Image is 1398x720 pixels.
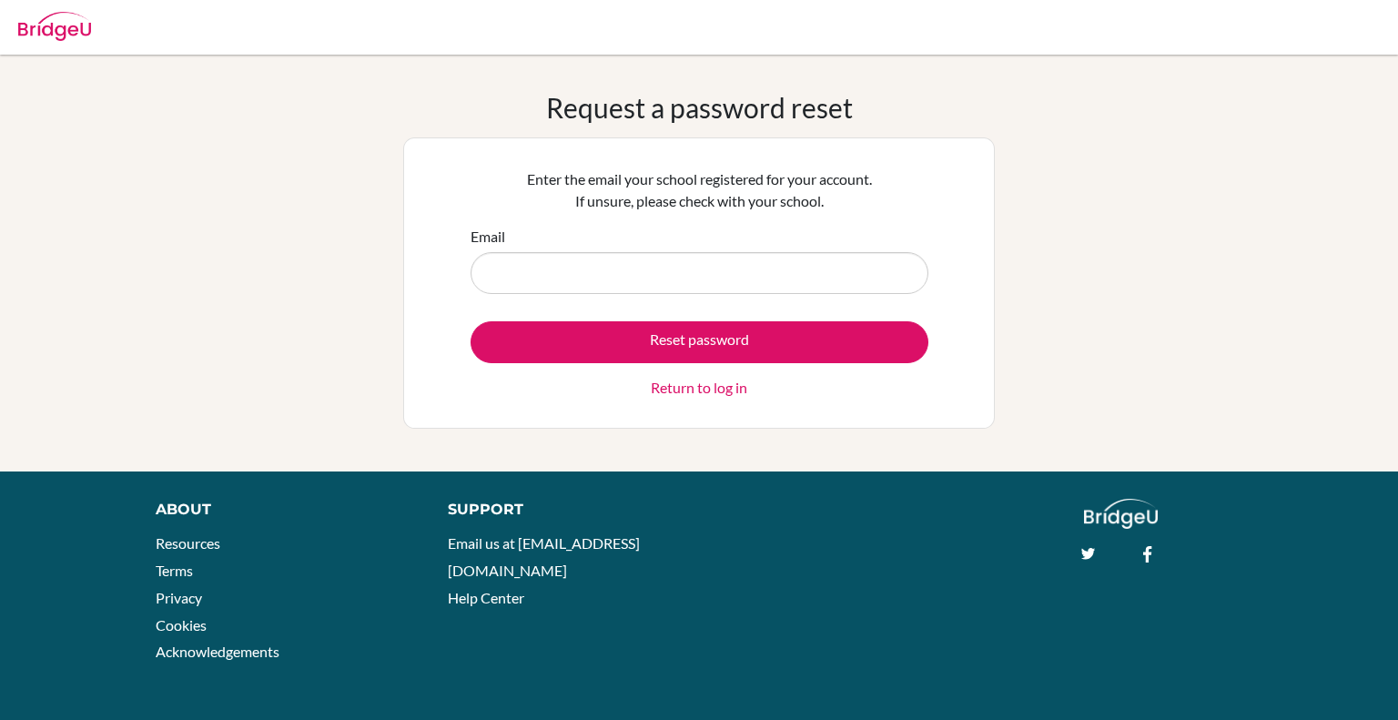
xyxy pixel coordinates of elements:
[448,534,640,579] a: Email us at [EMAIL_ADDRESS][DOMAIN_NAME]
[651,377,747,399] a: Return to log in
[1084,499,1158,529] img: logo_white@2x-f4f0deed5e89b7ecb1c2cc34c3e3d731f90f0f143d5ea2071677605dd97b5244.png
[156,499,407,521] div: About
[448,589,524,606] a: Help Center
[471,168,928,212] p: Enter the email your school registered for your account. If unsure, please check with your school.
[156,562,193,579] a: Terms
[156,534,220,552] a: Resources
[156,616,207,634] a: Cookies
[546,91,853,124] h1: Request a password reset
[156,643,279,660] a: Acknowledgements
[18,12,91,41] img: Bridge-U
[471,321,928,363] button: Reset password
[448,499,680,521] div: Support
[156,589,202,606] a: Privacy
[471,226,505,248] label: Email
